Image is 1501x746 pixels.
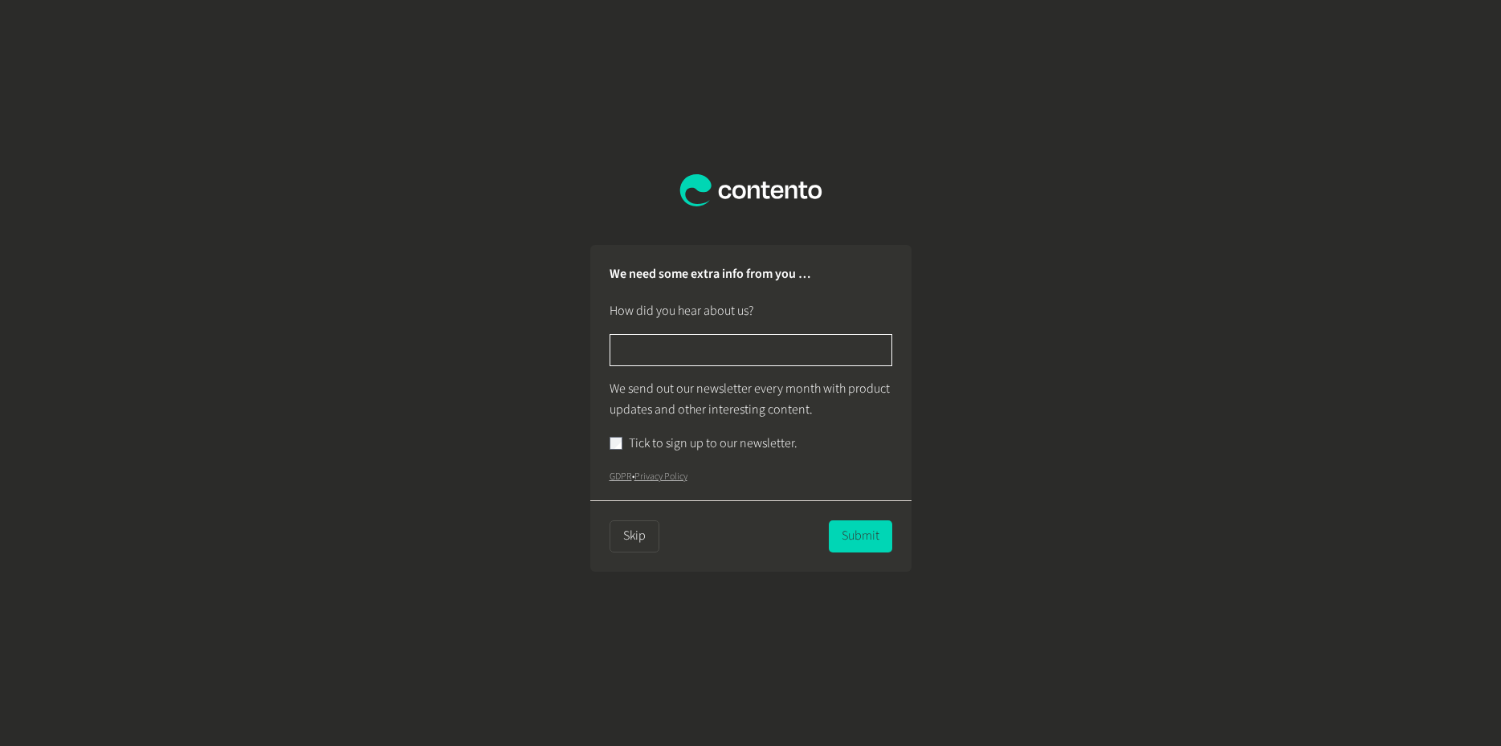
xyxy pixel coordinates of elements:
[829,520,892,552] button: Submit
[610,265,810,283] strong: We need some extra info from you …
[610,379,892,420] p: We send out our newsletter every month with product updates and other interesting content.
[610,520,659,552] button: Skip
[610,467,892,487] p: •
[610,470,632,483] a: GDPR
[610,301,753,322] label: How did you hear about us?
[629,434,797,455] label: Tick to sign up to our newsletter.
[634,470,687,483] a: Privacy Policy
